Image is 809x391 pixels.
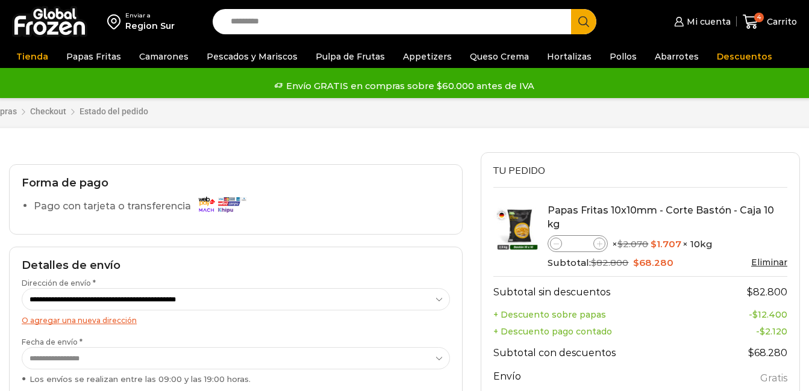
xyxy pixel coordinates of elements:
[22,288,450,310] select: Dirección de envío *
[591,257,628,268] bdi: 82.800
[195,194,249,215] img: Pago con tarjeta o transferencia
[760,326,765,337] span: $
[493,164,545,177] span: Tu pedido
[133,45,195,68] a: Camarones
[493,323,708,340] th: + Descuento pago contado
[604,45,643,68] a: Pollos
[541,45,598,68] a: Hortalizas
[107,11,125,32] img: address-field-icon.svg
[34,196,252,217] label: Pago con tarjeta o transferencia
[548,235,787,252] div: × × 10kg
[493,306,708,323] th: + Descuento sobre papas
[751,257,787,268] a: Eliminar
[22,177,450,190] h2: Forma de pago
[671,10,730,34] a: Mi cuenta
[754,13,764,22] span: 4
[562,236,593,251] input: Product quantity
[310,45,391,68] a: Pulpa de Frutas
[711,45,778,68] a: Descuentos
[633,257,673,268] bdi: 68.280
[760,326,787,337] bdi: 2.120
[617,238,623,250] span: $
[493,340,708,368] th: Subtotal con descuentos
[397,45,458,68] a: Appetizers
[760,370,787,387] label: Gratis
[747,286,787,298] bdi: 82.800
[764,16,797,28] span: Carrito
[22,374,450,385] div: Los envíos se realizan entre las 09:00 y las 19:00 horas.
[651,238,681,250] bdi: 1.707
[651,238,657,250] span: $
[748,347,787,359] bdi: 68.280
[493,277,708,306] th: Subtotal sin descuentos
[633,257,639,268] span: $
[708,323,787,340] td: -
[748,347,754,359] span: $
[747,286,753,298] span: $
[591,257,596,268] span: $
[22,278,450,310] label: Dirección de envío *
[708,306,787,323] td: -
[60,45,127,68] a: Papas Fritas
[22,347,450,369] select: Fecha de envío * Los envíos se realizan entre las 09:00 y las 19:00 horas.
[22,316,137,325] a: O agregar una nueva dirección
[684,16,731,28] span: Mi cuenta
[548,205,774,230] a: Papas Fritas 10x10mm - Corte Bastón - Caja 10 kg
[125,20,175,32] div: Region Sur
[752,309,758,320] span: $
[22,259,450,272] h2: Detalles de envío
[548,256,787,269] div: Subtotal:
[743,8,797,36] a: 4 Carrito
[649,45,705,68] a: Abarrotes
[617,238,648,250] bdi: 2.070
[10,45,54,68] a: Tienda
[125,11,175,20] div: Enviar a
[752,309,787,320] bdi: 12.400
[22,337,450,385] label: Fecha de envío *
[571,9,596,34] button: Search button
[201,45,304,68] a: Pescados y Mariscos
[464,45,535,68] a: Queso Crema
